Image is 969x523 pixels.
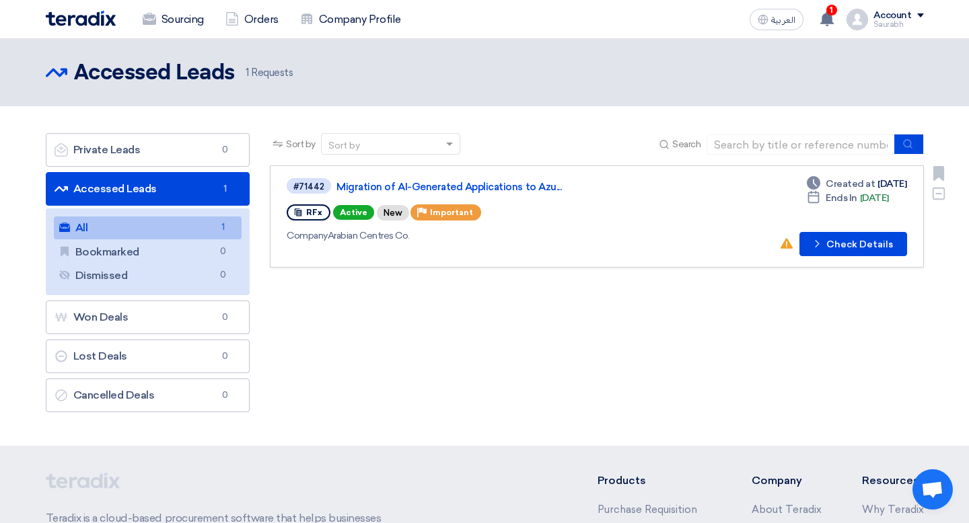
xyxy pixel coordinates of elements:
a: About Teradix [752,504,822,516]
a: Purchase Requisition [598,504,697,516]
a: Bookmarked [54,241,242,264]
span: Important [430,208,473,217]
span: Company [287,230,328,241]
span: Created at [826,177,875,191]
span: 0 [217,311,233,324]
span: 1 [215,220,231,235]
div: Open chat [912,469,953,510]
div: #71442 [293,182,324,191]
a: Orders [215,5,289,34]
li: Company [752,473,822,489]
a: Company Profile [289,5,412,34]
span: 1 [246,67,249,79]
span: 0 [215,268,231,282]
span: RFx [306,208,322,217]
span: 1 [826,5,837,15]
input: Search by title or reference number [707,134,895,155]
a: Migration of AI-Generated Applications to Azu... [336,181,673,193]
img: profile_test.png [847,9,868,30]
li: Resources [862,473,924,489]
div: Arabian Centres Co. [287,229,676,243]
a: Cancelled Deals0 [46,378,250,412]
div: Saurabh [873,21,924,28]
span: Active [333,205,374,220]
a: Sourcing [132,5,215,34]
a: All [54,216,242,239]
div: [DATE] [807,191,889,205]
a: Accessed Leads1 [46,172,250,206]
a: Why Teradix [862,504,924,516]
span: 0 [217,143,233,157]
a: Private Leads0 [46,133,250,167]
span: 0 [217,350,233,363]
a: Lost Deals0 [46,339,250,373]
a: Dismissed [54,264,242,287]
div: New [377,205,409,220]
div: Account [873,10,912,22]
button: العربية [750,9,803,30]
div: [DATE] [807,177,906,191]
span: Sort by [286,137,316,151]
span: Search [672,137,701,151]
span: Requests [246,65,293,81]
span: 1 [217,182,233,196]
a: Won Deals0 [46,300,250,334]
span: 0 [215,245,231,259]
li: Products [598,473,711,489]
div: Sort by [328,138,360,153]
button: Check Details [799,232,907,256]
img: Teradix logo [46,11,116,26]
span: Ends In [826,191,857,205]
span: العربية [771,15,795,25]
h2: Accessed Leads [74,60,235,87]
span: 0 [217,389,233,402]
